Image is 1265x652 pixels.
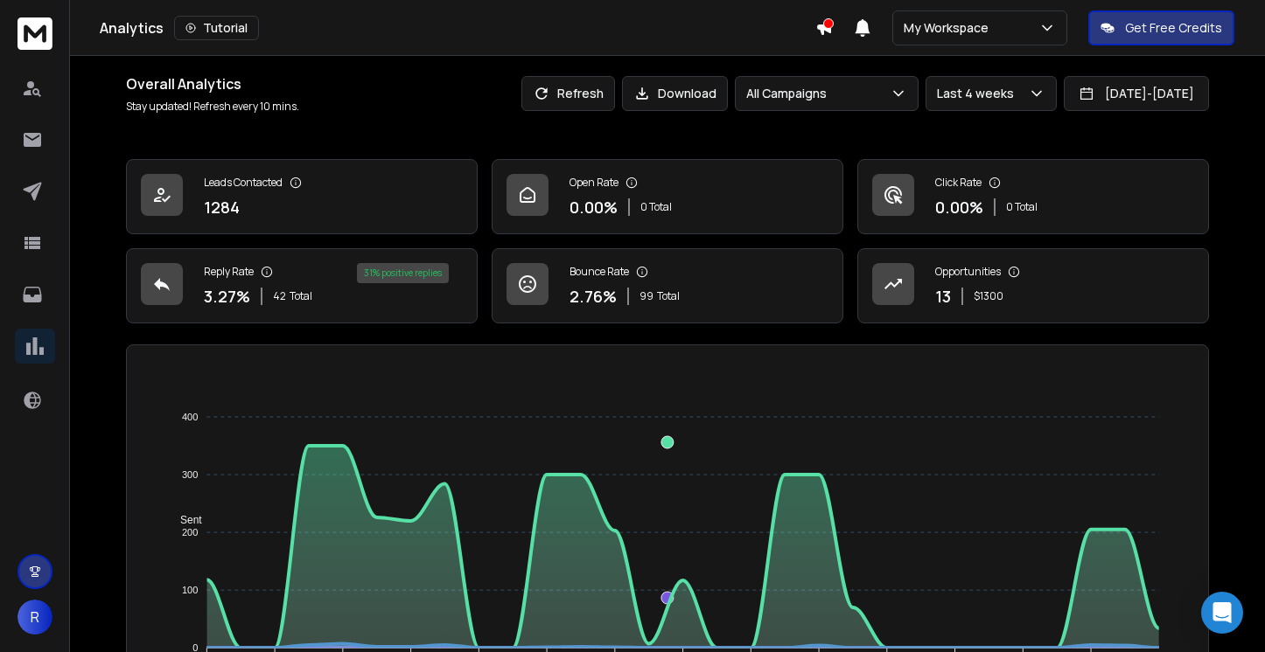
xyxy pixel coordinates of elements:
p: 2.76 % [570,284,617,309]
div: Analytics [100,16,815,40]
button: [DATE]-[DATE] [1064,76,1209,111]
p: Open Rate [570,176,619,190]
button: Download [622,76,728,111]
p: Click Rate [935,176,982,190]
p: Last 4 weeks [937,85,1021,102]
span: 42 [273,289,286,303]
span: Total [657,289,680,303]
tspan: 400 [182,412,198,422]
p: Leads Contacted [204,176,283,190]
h1: Overall Analytics [126,73,299,94]
div: 31 % positive replies [357,263,449,283]
p: 0 Total [640,200,672,214]
button: Tutorial [174,16,259,40]
span: Sent [167,514,202,526]
p: 3.27 % [204,284,250,309]
p: Opportunities [935,265,1001,279]
a: Opportunities13$1300 [857,248,1209,323]
p: My Workspace [904,19,996,37]
button: R [17,600,52,635]
a: Reply Rate3.27%42Total31% positive replies [126,248,478,323]
button: Get Free Credits [1088,10,1234,45]
tspan: 300 [182,469,198,480]
p: 0.00 % [570,195,618,219]
button: Refresh [521,76,615,111]
p: Bounce Rate [570,265,629,279]
p: $ 1300 [974,289,1003,303]
p: Refresh [557,85,604,102]
a: Bounce Rate2.76%99Total [492,248,843,323]
div: Open Intercom Messenger [1201,592,1243,634]
span: 99 [639,289,653,303]
p: Download [658,85,716,102]
p: 13 [935,284,951,309]
span: Total [290,289,312,303]
tspan: 200 [182,527,198,538]
tspan: 100 [182,585,198,595]
p: All Campaigns [746,85,834,102]
p: Stay updated! Refresh every 10 mins. [126,100,299,114]
p: 1284 [204,195,240,219]
a: Leads Contacted1284 [126,159,478,234]
p: Get Free Credits [1125,19,1222,37]
a: Open Rate0.00%0 Total [492,159,843,234]
p: 0 Total [1006,200,1038,214]
a: Click Rate0.00%0 Total [857,159,1209,234]
p: Reply Rate [204,265,254,279]
p: 0.00 % [935,195,983,219]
